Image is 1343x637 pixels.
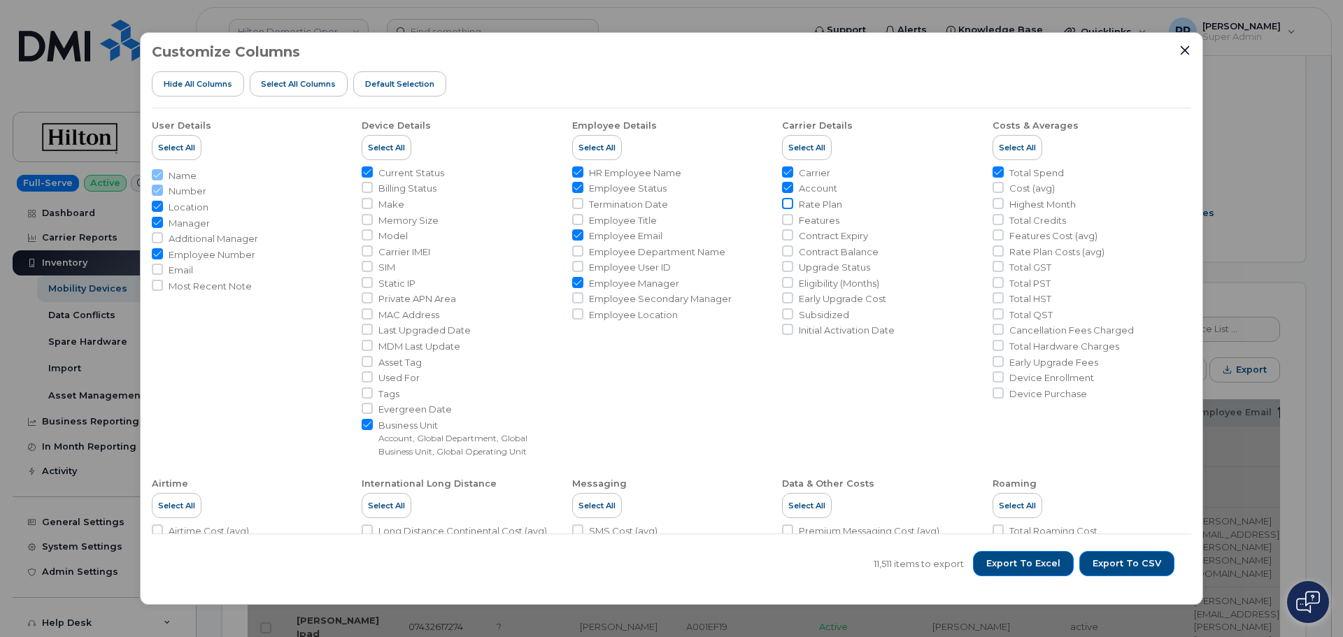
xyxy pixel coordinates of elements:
span: Cancellation Fees Charged [1009,324,1134,337]
button: Select All [362,493,411,518]
span: Select All [578,142,616,153]
span: Static IP [378,277,415,290]
button: Select All [782,493,832,518]
div: Carrier Details [782,120,853,132]
span: Employee Department Name [589,245,725,259]
span: Employee Title [589,214,657,227]
span: Select All [788,500,825,511]
span: Initial Activation Date [799,324,895,337]
span: Select All [578,500,616,511]
span: Termination Date [589,198,668,211]
span: Evergreen Date [378,403,452,416]
span: Select all Columns [261,78,336,90]
span: Additional Manager [169,232,258,245]
span: Select All [158,142,195,153]
div: International Long Distance [362,478,497,490]
span: Private APN Area [378,292,456,306]
span: Employee Status [589,182,667,195]
span: Used For [378,371,420,385]
span: Total QST [1009,308,1053,322]
span: Total Spend [1009,166,1064,180]
span: Model [378,229,408,243]
span: Billing Status [378,182,436,195]
span: Contract Expiry [799,229,868,243]
span: Contract Balance [799,245,879,259]
span: Manager [169,217,210,230]
button: Select All [362,135,411,160]
div: Messaging [572,478,627,490]
span: Account [799,182,837,195]
span: Eligibility (Months) [799,277,879,290]
span: Total Hardware Charges [1009,340,1119,353]
span: Default Selection [365,78,434,90]
span: Employee Manager [589,277,679,290]
span: Subsidized [799,308,849,322]
span: Upgrade Status [799,261,870,274]
span: Features Cost (avg) [1009,229,1097,243]
span: Select All [368,500,405,511]
div: Airtime [152,478,188,490]
button: Select All [993,135,1042,160]
span: Carrier [799,166,830,180]
button: Export to CSV [1079,551,1174,576]
span: Select All [158,500,195,511]
span: Cost (avg) [1009,182,1055,195]
div: Device Details [362,120,431,132]
div: Roaming [993,478,1037,490]
button: Default Selection [353,71,446,96]
span: Employee User ID [589,261,671,274]
span: Memory Size [378,214,439,227]
span: Early Upgrade Fees [1009,356,1098,369]
span: Select All [999,500,1036,511]
span: Current Status [378,166,444,180]
span: Airtime Cost (avg) [169,524,249,538]
span: Business Unit [378,419,560,432]
button: Export to Excel [973,551,1074,576]
div: Data & Other Costs [782,478,874,490]
span: Long Distance Continental Cost (avg) [378,524,547,538]
button: Select all Columns [250,71,348,96]
span: Rate Plan [799,198,842,211]
span: 11,511 items to export [874,557,964,571]
span: Location [169,201,208,214]
span: Features [799,214,839,227]
h3: Customize Columns [152,44,300,59]
span: Number [169,185,206,198]
span: Export to Excel [986,557,1060,570]
span: Carrier IMEI [378,245,430,259]
span: Last Upgraded Date [378,324,471,337]
button: Close [1179,44,1191,57]
span: Most Recent Note [169,280,252,293]
span: Total PST [1009,277,1051,290]
div: Costs & Averages [993,120,1079,132]
span: Device Purchase [1009,387,1087,401]
span: Select All [368,142,405,153]
span: Select All [999,142,1036,153]
span: Highest Month [1009,198,1076,211]
span: Employee Email [589,229,662,243]
span: Email [169,264,193,277]
span: Rate Plan Costs (avg) [1009,245,1104,259]
span: Total Roaming Cost [1009,524,1097,538]
span: MAC Address [378,308,439,322]
span: Early Upgrade Cost [799,292,886,306]
span: HR Employee Name [589,166,681,180]
button: Select All [152,493,201,518]
span: MDM Last Update [378,340,460,353]
span: Premium Messaging Cost (avg) [799,524,939,538]
span: Make [378,198,404,211]
div: Employee Details [572,120,657,132]
button: Select All [572,135,622,160]
button: Select All [993,493,1042,518]
span: Employee Location [589,308,678,322]
small: Account, Global Department, Global Business Unit, Global Operating Unit [378,433,527,457]
span: SMS Cost (avg) [589,524,658,538]
span: Total Credits [1009,214,1066,227]
span: Employee Secondary Manager [589,292,732,306]
span: SIM [378,261,395,274]
span: Total GST [1009,261,1051,274]
img: Open chat [1296,591,1320,613]
button: Select All [152,135,201,160]
span: Total HST [1009,292,1051,306]
button: Select All [782,135,832,160]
